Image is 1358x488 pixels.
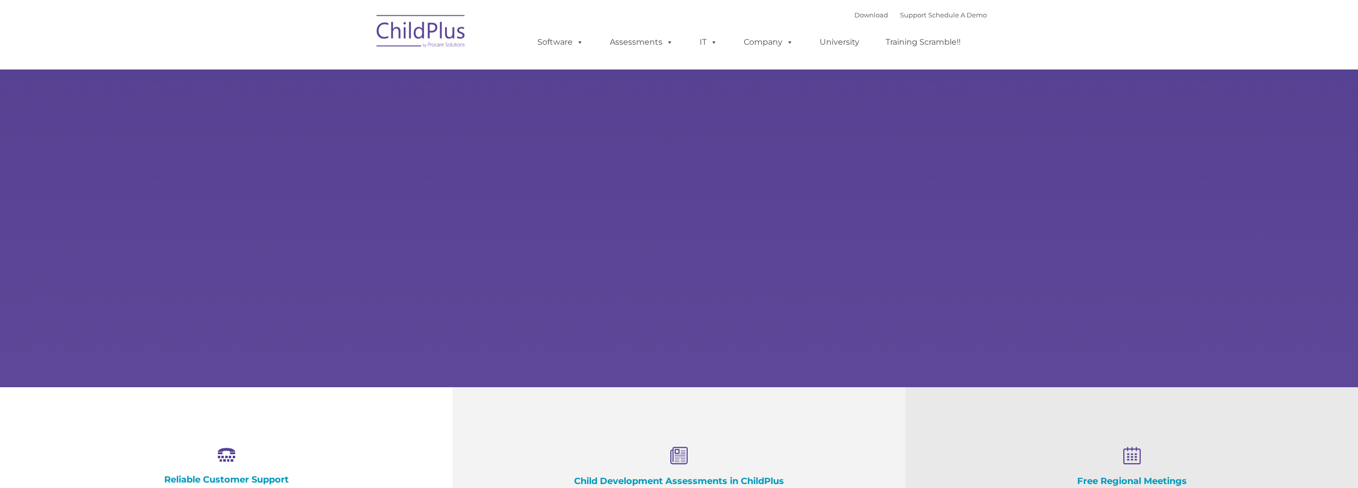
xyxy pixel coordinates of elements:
[810,32,869,52] a: University
[854,11,987,19] font: |
[527,32,593,52] a: Software
[955,476,1308,487] h4: Free Regional Meetings
[502,476,855,487] h4: Child Development Assessments in ChildPlus
[928,11,987,19] a: Schedule A Demo
[734,32,803,52] a: Company
[900,11,926,19] a: Support
[854,11,888,19] a: Download
[50,474,403,485] h4: Reliable Customer Support
[690,32,727,52] a: IT
[876,32,970,52] a: Training Scramble!!
[600,32,683,52] a: Assessments
[372,8,471,58] img: ChildPlus by Procare Solutions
